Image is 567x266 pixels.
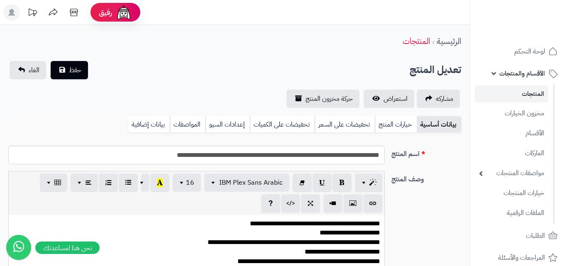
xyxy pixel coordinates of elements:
a: مواصفات المنتجات [475,164,548,182]
span: لوحة التحكم [514,46,545,57]
button: 16 [173,173,201,192]
a: حركة مخزون المنتج [286,90,359,108]
a: الملفات الرقمية [475,204,548,222]
span: حفظ [69,65,81,75]
button: حفظ [51,61,88,79]
span: حركة مخزون المنتج [305,94,353,104]
span: مشاركه [436,94,453,104]
button: IBM Plex Sans Arabic [204,173,289,192]
a: المنتجات [475,85,548,102]
img: logo-2.png [511,23,559,41]
a: مخزون الخيارات [475,105,548,122]
a: الماركات [475,144,548,162]
label: وصف المنتج [388,171,465,184]
span: الطلبات [526,230,545,242]
span: الأقسام والمنتجات [499,68,545,79]
h2: تعديل المنتج [410,61,461,78]
span: رفيق [99,7,112,17]
a: تحديثات المنصة [22,4,43,23]
a: الطلبات [475,226,562,246]
a: خيارات المنتج [375,116,417,133]
label: اسم المنتج [388,146,465,159]
a: بيانات إضافية [128,116,170,133]
a: المواصفات [170,116,205,133]
a: الرئيسية [437,35,461,47]
a: إعدادات السيو [205,116,250,133]
span: الغاء [29,65,39,75]
a: خيارات المنتجات [475,184,548,202]
a: لوحة التحكم [475,41,562,61]
a: الغاء [10,61,46,79]
a: بيانات أساسية [417,116,461,133]
a: الأقسام [475,124,548,142]
a: المنتجات [403,35,430,47]
a: مشاركه [417,90,460,108]
a: تخفيضات على الكميات [250,116,315,133]
img: ai-face.png [115,4,132,21]
span: المراجعات والأسئلة [498,252,545,264]
span: 16 [186,178,194,188]
a: استعراض [364,90,414,108]
span: IBM Plex Sans Arabic [219,178,283,188]
a: تخفيضات على السعر [315,116,375,133]
span: استعراض [384,94,408,104]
